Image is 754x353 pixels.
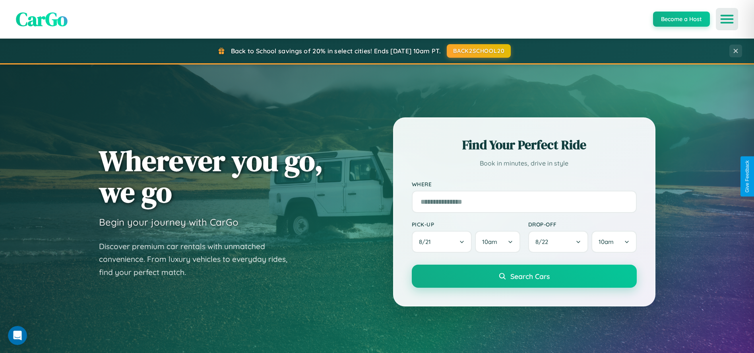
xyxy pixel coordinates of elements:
label: Where [412,181,637,187]
iframe: Intercom live chat [8,326,27,345]
button: Become a Host [653,12,710,27]
button: 8/21 [412,231,472,253]
p: Discover premium car rentals with unmatched convenience. From luxury vehicles to everyday rides, ... [99,240,298,279]
p: Book in minutes, drive in style [412,158,637,169]
label: Drop-off [528,221,637,228]
div: Give Feedback [744,160,750,193]
span: 10am [482,238,497,246]
span: CarGo [16,6,68,32]
h2: Find Your Perfect Ride [412,136,637,154]
span: 10am [599,238,614,246]
button: Open menu [716,8,738,30]
span: Search Cars [510,272,550,281]
h1: Wherever you go, we go [99,145,323,208]
span: 8 / 21 [419,238,435,246]
button: 10am [475,231,520,253]
button: Search Cars [412,265,637,288]
span: 8 / 22 [535,238,552,246]
span: Back to School savings of 20% in select cities! Ends [DATE] 10am PT. [231,47,441,55]
button: 8/22 [528,231,589,253]
button: 10am [591,231,636,253]
h3: Begin your journey with CarGo [99,216,238,228]
label: Pick-up [412,221,520,228]
button: BACK2SCHOOL20 [447,44,511,58]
